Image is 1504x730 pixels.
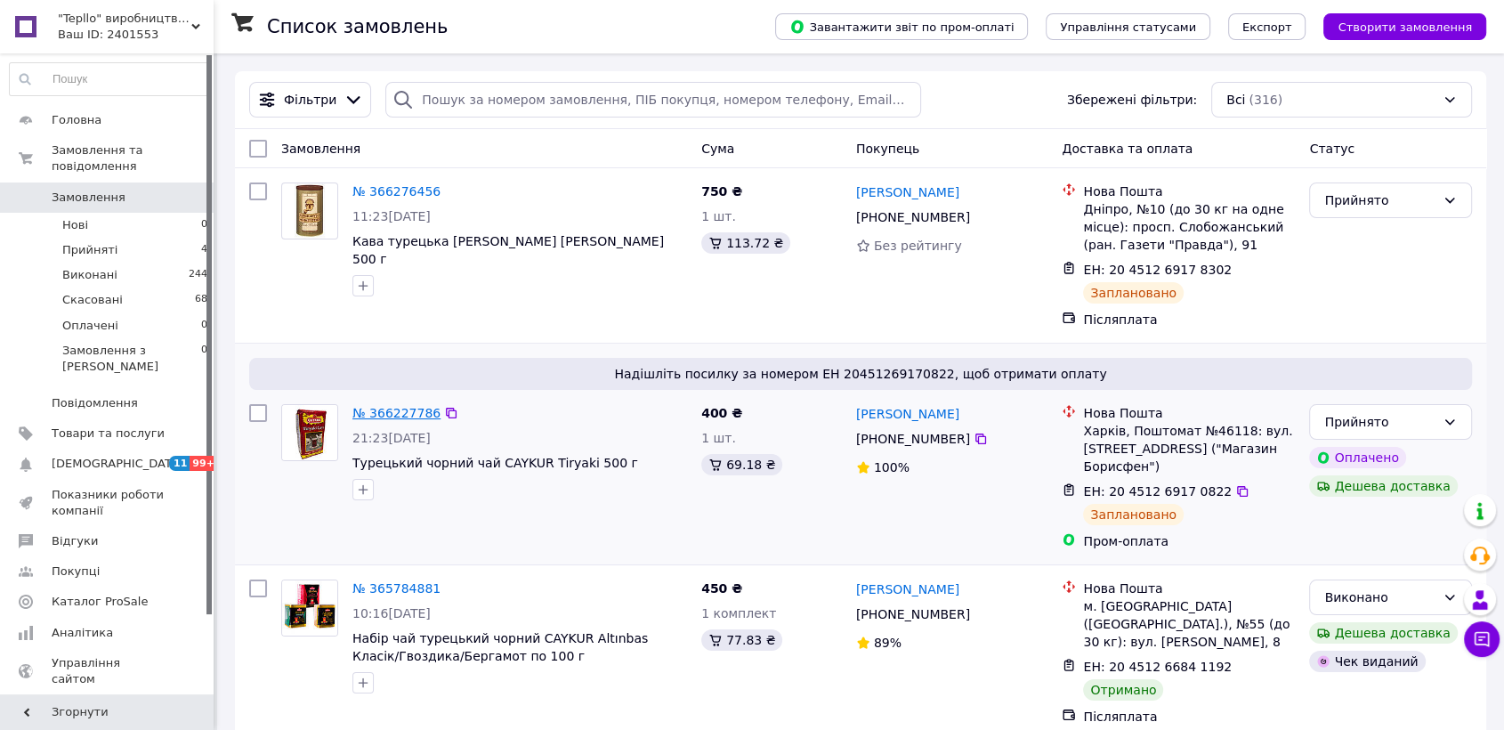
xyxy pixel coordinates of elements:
[874,460,910,474] span: 100%
[1324,588,1435,607] div: Виконано
[1083,708,1295,726] div: Післяплата
[352,209,431,223] span: 11:23[DATE]
[281,142,360,156] span: Замовлення
[701,184,742,199] span: 750 ₴
[281,182,338,239] a: Фото товару
[284,91,336,109] span: Фільтри
[775,13,1028,40] button: Завантажити звіт по пром-оплаті
[1249,93,1282,107] span: (316)
[195,292,207,308] span: 68
[853,426,974,451] div: [PHONE_NUMBER]
[874,239,962,253] span: Без рейтингу
[62,242,117,258] span: Прийняті
[853,205,974,230] div: [PHONE_NUMBER]
[62,267,117,283] span: Виконані
[1067,91,1197,109] span: Збережені фільтри:
[282,405,337,460] img: Фото товару
[701,606,776,620] span: 1 комплект
[874,636,902,650] span: 89%
[1083,311,1295,328] div: Післяплата
[856,405,959,423] a: [PERSON_NAME]
[1062,142,1193,156] span: Доставка та оплата
[1309,447,1405,468] div: Оплачено
[701,142,734,156] span: Cума
[52,533,98,549] span: Відгуки
[189,267,207,283] span: 244
[1060,20,1196,34] span: Управління статусами
[1083,282,1184,304] div: Заплановано
[1083,597,1295,651] div: м. [GEOGRAPHIC_DATA] ([GEOGRAPHIC_DATA].), №55 (до 30 кг): вул. [PERSON_NAME], 8
[352,581,441,596] a: № 365784881
[1324,191,1435,210] div: Прийнято
[62,217,88,233] span: Нові
[62,292,123,308] span: Скасовані
[1228,13,1306,40] button: Експорт
[1226,91,1245,109] span: Всі
[52,655,165,687] span: Управління сайтом
[1309,475,1457,497] div: Дешева доставка
[701,232,790,254] div: 113.72 ₴
[352,184,441,199] a: № 366276456
[201,343,207,375] span: 0
[1306,19,1486,33] a: Створити замовлення
[52,456,183,472] span: [DEMOGRAPHIC_DATA]
[1083,532,1295,550] div: Пром-оплата
[52,487,165,519] span: Показники роботи компанії
[1309,142,1354,156] span: Статус
[352,631,648,663] a: Набір чай турецький чорний CAYKUR Altınbas Класік/Гвоздика/Бергамот по 100 г
[1309,622,1457,644] div: Дешева доставка
[352,234,664,266] a: Кава турецька [PERSON_NAME] [PERSON_NAME] 500 г
[62,343,201,375] span: Замовлення з [PERSON_NAME]
[201,217,207,233] span: 0
[52,395,138,411] span: Повідомлення
[52,564,100,580] span: Покупці
[62,318,118,334] span: Оплачені
[190,456,219,471] span: 99+
[1083,580,1295,597] div: Нова Пошта
[52,190,125,206] span: Замовлення
[385,82,921,118] input: Пошук за номером замовлення, ПІБ покупця, номером телефону, Email, номером накладної
[1083,660,1232,674] span: ЕН: 20 4512 6684 1192
[267,16,448,37] h1: Список замовлень
[1338,20,1472,34] span: Створити замовлення
[856,183,959,201] a: [PERSON_NAME]
[1323,13,1486,40] button: Створити замовлення
[1083,679,1163,701] div: Отримано
[352,606,431,620] span: 10:16[DATE]
[1464,621,1500,657] button: Чат з покупцем
[701,431,736,445] span: 1 шт.
[1324,412,1435,432] div: Прийнято
[282,580,337,636] img: Фото товару
[701,209,736,223] span: 1 шт.
[281,404,338,461] a: Фото товару
[789,19,1014,35] span: Завантажити звіт по пром-оплаті
[52,112,101,128] span: Головна
[295,183,324,239] img: Фото товару
[201,242,207,258] span: 4
[853,602,974,627] div: [PHONE_NUMBER]
[1046,13,1210,40] button: Управління статусами
[58,11,191,27] span: "Tepllo" виробництво продаж сервіс
[701,454,782,475] div: 69.18 ₴
[52,142,214,174] span: Замовлення та повідомлення
[201,318,207,334] span: 0
[58,27,214,43] div: Ваш ID: 2401553
[1242,20,1292,34] span: Експорт
[856,580,959,598] a: [PERSON_NAME]
[52,594,148,610] span: Каталог ProSale
[1083,182,1295,200] div: Нова Пошта
[281,580,338,637] a: Фото товару
[1083,422,1295,475] div: Харків, Поштомат №46118: вул. [STREET_ADDRESS] ("Магазин Борисфен")
[1309,651,1425,672] div: Чек виданий
[1083,263,1232,277] span: ЕН: 20 4512 6917 8302
[352,456,638,470] span: Турецький чорний чай CAYKUR Tiryaki 500 г
[256,365,1465,383] span: Надішліть посилку за номером ЕН 20451269170822, щоб отримати оплату
[52,426,165,442] span: Товари та послуги
[856,142,919,156] span: Покупець
[701,629,782,651] div: 77.83 ₴
[701,581,742,596] span: 450 ₴
[701,406,742,420] span: 400 ₴
[169,456,190,471] span: 11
